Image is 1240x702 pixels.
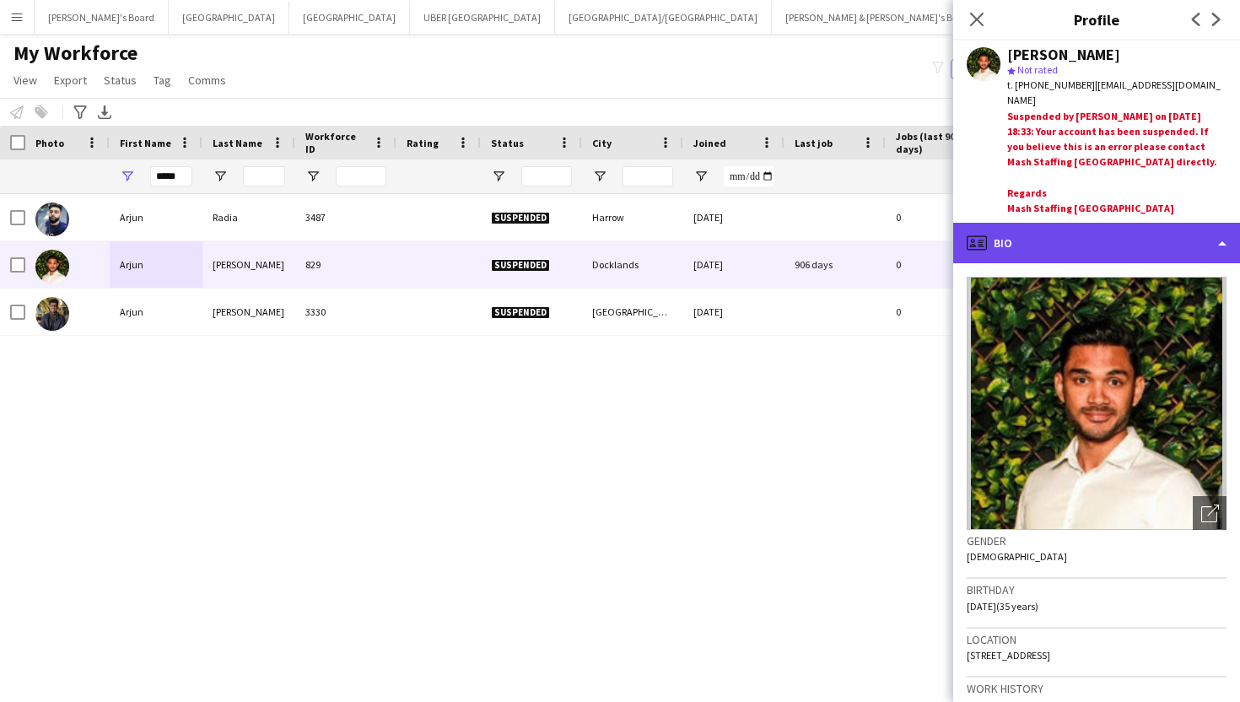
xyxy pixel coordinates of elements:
[967,649,1050,661] span: [STREET_ADDRESS]
[582,241,683,288] div: Docklands
[70,102,90,122] app-action-btn: Advanced filters
[1017,63,1058,76] span: Not rated
[491,212,550,224] span: Suspended
[305,169,321,184] button: Open Filter Menu
[491,137,524,149] span: Status
[683,194,784,240] div: [DATE]
[886,194,995,240] div: 0
[582,289,683,335] div: [GEOGRAPHIC_DATA]
[555,1,772,34] button: [GEOGRAPHIC_DATA]/[GEOGRAPHIC_DATA]
[784,241,886,288] div: 906 days
[110,289,202,335] div: Arjun
[35,202,69,236] img: Arjun Radia
[13,40,137,66] span: My Workforce
[336,166,386,186] input: Workforce ID Filter Input
[896,130,965,155] span: Jobs (last 90 days)
[592,169,607,184] button: Open Filter Menu
[951,59,1035,79] button: Everyone2,207
[120,137,171,149] span: First Name
[35,250,69,283] img: Arjun Rajagopal
[491,306,550,319] span: Suspended
[592,137,612,149] span: City
[213,137,262,149] span: Last Name
[295,289,396,335] div: 3330
[410,1,555,34] button: UBER [GEOGRAPHIC_DATA]
[1193,496,1227,530] div: Open photos pop-in
[683,241,784,288] div: [DATE]
[289,1,410,34] button: [GEOGRAPHIC_DATA]
[967,582,1227,597] h3: Birthday
[295,194,396,240] div: 3487
[110,194,202,240] div: Arjun
[295,241,396,288] div: 829
[724,166,774,186] input: Joined Filter Input
[623,166,673,186] input: City Filter Input
[491,169,506,184] button: Open Filter Menu
[967,277,1227,530] img: Crew avatar or photo
[213,169,228,184] button: Open Filter Menu
[683,289,784,335] div: [DATE]
[120,169,135,184] button: Open Filter Menu
[35,1,169,34] button: [PERSON_NAME]'s Board
[407,137,439,149] span: Rating
[150,166,192,186] input: First Name Filter Input
[521,166,572,186] input: Status Filter Input
[94,102,115,122] app-action-btn: Export XLSX
[1007,47,1120,62] div: [PERSON_NAME]
[35,137,64,149] span: Photo
[967,533,1227,548] h3: Gender
[953,223,1240,263] div: Bio
[13,73,37,88] span: View
[202,289,295,335] div: [PERSON_NAME]
[1007,78,1095,91] span: t. [PHONE_NUMBER]
[181,69,233,91] a: Comms
[202,241,295,288] div: [PERSON_NAME]
[154,73,171,88] span: Tag
[202,194,295,240] div: Radia
[110,241,202,288] div: Arjun
[54,73,87,88] span: Export
[104,73,137,88] span: Status
[47,69,94,91] a: Export
[967,632,1227,647] h3: Location
[582,194,683,240] div: Harrow
[967,600,1038,613] span: [DATE] (35 years)
[305,130,366,155] span: Workforce ID
[886,241,995,288] div: 0
[147,69,178,91] a: Tag
[693,169,709,184] button: Open Filter Menu
[772,1,987,34] button: [PERSON_NAME] & [PERSON_NAME]'s Board
[693,137,726,149] span: Joined
[795,137,833,149] span: Last job
[967,681,1227,696] h3: Work history
[7,69,44,91] a: View
[967,550,1067,563] span: [DEMOGRAPHIC_DATA]
[491,259,550,272] span: Suspended
[243,166,285,186] input: Last Name Filter Input
[1007,109,1227,216] div: Suspended by [PERSON_NAME] on [DATE] 18:33: Your account has been suspended. If you believe this ...
[97,69,143,91] a: Status
[188,73,226,88] span: Comms
[886,289,995,335] div: 0
[1007,78,1221,106] span: | [EMAIL_ADDRESS][DOMAIN_NAME]
[953,8,1240,30] h3: Profile
[169,1,289,34] button: [GEOGRAPHIC_DATA]
[35,297,69,331] img: Arjun Sathya Prakash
